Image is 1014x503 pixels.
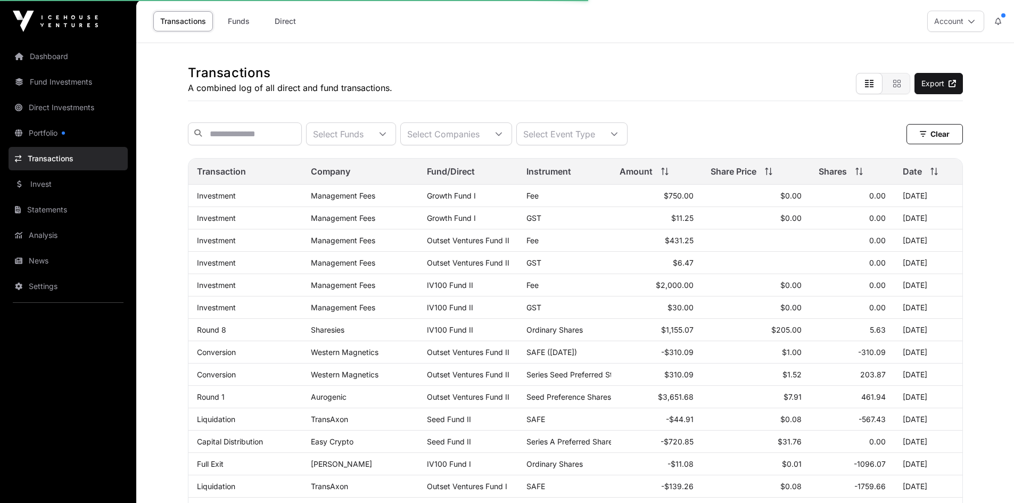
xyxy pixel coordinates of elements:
a: Investment [197,303,236,312]
td: [DATE] [894,274,962,296]
span: $1.00 [782,348,802,357]
a: Portfolio [9,121,128,145]
span: $0.00 [780,191,802,200]
a: [PERSON_NAME] [311,459,372,468]
span: Share Price [711,165,756,178]
td: $3,651.68 [611,386,702,408]
span: -567.43 [859,415,886,424]
span: $31.76 [778,437,802,446]
td: -$310.09 [611,341,702,364]
td: [DATE] [894,252,962,274]
span: GST [526,303,541,312]
a: Transactions [153,11,213,31]
p: Management Fees [311,236,410,245]
a: Round 8 [197,325,226,334]
td: -$11.08 [611,453,702,475]
td: $1,155.07 [611,319,702,341]
a: Funds [217,11,260,31]
span: 5.63 [870,325,886,334]
td: -$139.26 [611,475,702,498]
button: Clear [906,124,963,144]
span: Company [311,165,350,178]
a: Outset Ventures Fund II [427,236,509,245]
span: SAFE [526,415,545,424]
span: SAFE ([DATE]) [526,348,577,357]
span: GST [526,213,541,222]
a: Western Magnetics [311,348,378,357]
span: Fee [526,191,539,200]
span: -310.09 [858,348,886,357]
a: IV100 Fund I [427,459,471,468]
a: Export [914,73,963,94]
a: Western Magnetics [311,370,378,379]
a: Settings [9,275,128,298]
span: 0.00 [869,437,886,446]
td: [DATE] [894,229,962,252]
span: 461.94 [861,392,886,401]
div: Select Companies [401,123,486,145]
td: [DATE] [894,185,962,207]
td: $11.25 [611,207,702,229]
span: 0.00 [869,303,886,312]
a: Investment [197,236,236,245]
a: Direct Investments [9,96,128,119]
span: Series A Preferred Share [526,437,613,446]
span: Series Seed Preferred Stock [526,370,625,379]
td: -$44.91 [611,408,702,431]
img: Icehouse Ventures Logo [13,11,98,32]
span: $0.08 [780,482,802,491]
span: $0.01 [782,459,802,468]
span: SAFE [526,482,545,491]
span: 0.00 [869,236,886,245]
a: Sharesies [311,325,344,334]
a: Outset Ventures Fund II [427,348,509,357]
span: Instrument [526,165,571,178]
td: [DATE] [894,319,962,341]
td: [DATE] [894,296,962,319]
span: Date [903,165,922,178]
span: 0.00 [869,213,886,222]
p: Management Fees [311,281,410,290]
td: $310.09 [611,364,702,386]
a: TransAxon [311,482,348,491]
span: $0.00 [780,281,802,290]
span: Fund/Direct [427,165,475,178]
span: -1759.66 [854,482,886,491]
span: Amount [620,165,653,178]
p: Management Fees [311,303,410,312]
a: Direct [264,11,307,31]
span: $0.00 [780,303,802,312]
span: Fee [526,281,539,290]
a: Investment [197,191,236,200]
a: Outset Ventures Fund II [427,392,509,401]
td: [DATE] [894,207,962,229]
iframe: Chat Widget [961,452,1014,503]
td: [DATE] [894,475,962,498]
td: $30.00 [611,296,702,319]
button: Account [927,11,984,32]
p: Management Fees [311,191,410,200]
a: Conversion [197,370,236,379]
span: 0.00 [869,191,886,200]
p: A combined log of all direct and fund transactions. [188,81,392,94]
td: [DATE] [894,453,962,475]
span: -1096.07 [854,459,886,468]
p: Management Fees [311,213,410,222]
a: IV100 Fund II [427,303,473,312]
span: 203.87 [860,370,886,379]
div: Select Funds [307,123,370,145]
a: Investment [197,213,236,222]
td: $2,000.00 [611,274,702,296]
td: [DATE] [894,364,962,386]
div: Select Event Type [517,123,601,145]
td: $750.00 [611,185,702,207]
span: $7.91 [784,392,802,401]
span: Seed Preference Shares [526,392,611,401]
a: IV100 Fund II [427,281,473,290]
span: $0.08 [780,415,802,424]
td: $6.47 [611,252,702,274]
a: Fund Investments [9,70,128,94]
a: Growth Fund I [427,191,476,200]
span: GST [526,258,541,267]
